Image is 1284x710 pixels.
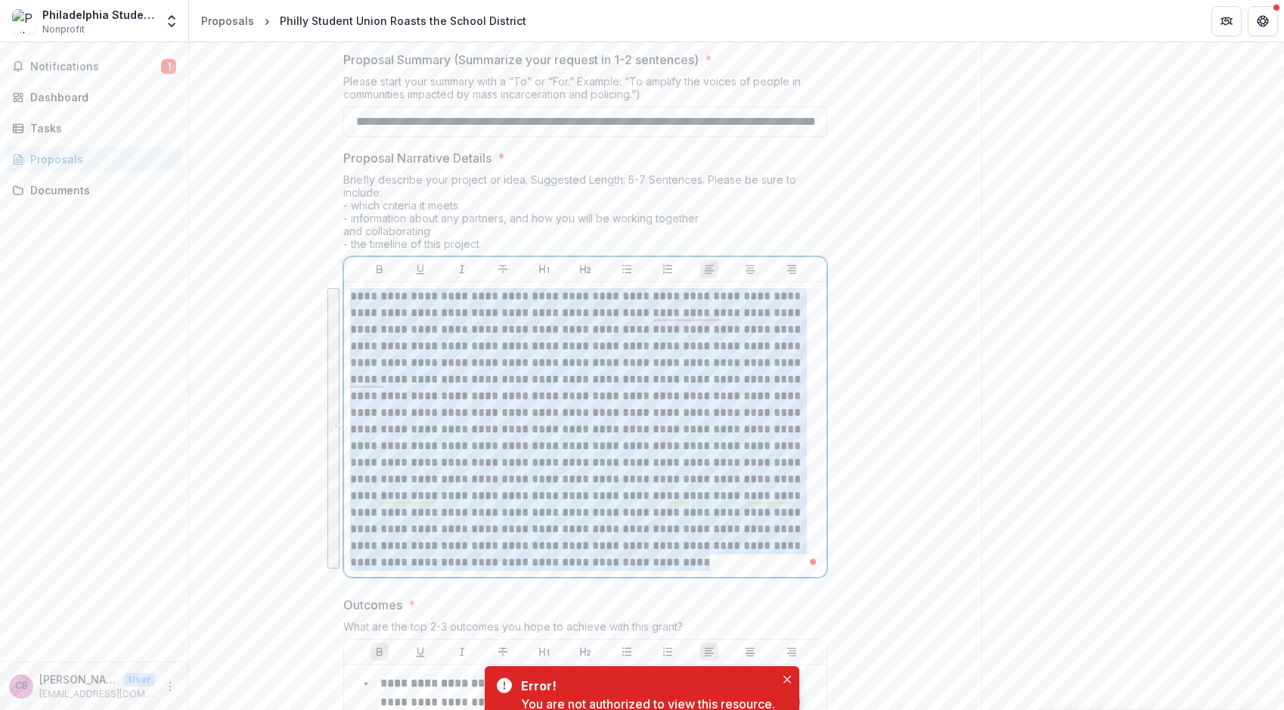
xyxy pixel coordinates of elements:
nav: breadcrumb [195,10,532,32]
button: Align Right [783,260,801,278]
a: Proposals [6,147,182,172]
button: Align Center [741,260,759,278]
a: Proposals [195,10,260,32]
span: Nonprofit [42,23,85,36]
p: Outcomes [343,596,402,614]
div: Chantelle Bateman [15,681,28,691]
button: Get Help [1248,6,1278,36]
button: Italicize [453,260,471,278]
div: Error! [521,677,769,695]
p: Proposal Summary (Summarize your request in 1-2 sentences) [343,51,699,69]
div: Documents [30,182,170,198]
div: Please start your summary with a “To” or “For.” Example: “To amplify the voices of people in comm... [343,75,827,107]
div: Tasks [30,120,170,136]
button: Bullet List [618,260,636,278]
button: Align Left [700,643,718,661]
button: More [161,677,179,696]
button: Heading 1 [535,260,554,278]
button: Underline [411,260,430,278]
button: Strike [494,643,512,661]
div: Proposals [30,151,170,167]
button: Heading 1 [535,643,554,661]
button: Open entity switcher [161,6,182,36]
span: 1 [161,59,176,74]
div: To enrich screen reader interactions, please activate Accessibility in Grammarly extension settings [350,288,820,571]
button: Heading 2 [576,643,594,661]
p: [EMAIL_ADDRESS][DOMAIN_NAME] [39,687,155,701]
button: Partners [1211,6,1242,36]
p: Proposal Narrative Details [343,149,492,167]
button: Bold [371,643,389,661]
button: Strike [494,260,512,278]
div: What are the top 2-3 outcomes you hope to achieve with this grant? [343,620,827,639]
button: Ordered List [659,643,677,661]
button: Notifications1 [6,54,182,79]
a: Dashboard [6,85,182,110]
span: Notifications [30,60,161,73]
button: Bold [371,260,389,278]
img: Philadelphia Student Union [12,9,36,33]
div: Philadelphia Student Union [42,7,155,23]
p: [PERSON_NAME] [39,671,118,687]
button: Align Left [700,260,718,278]
button: Ordered List [659,260,677,278]
a: Tasks [6,116,182,141]
div: Briefly describe your project or idea. Suggested Length: 5-7 Sentences. Please be sure to include... [343,173,827,256]
button: Bullet List [618,643,636,661]
a: Documents [6,178,182,203]
div: Proposals [201,13,254,29]
button: Italicize [453,643,471,661]
button: Align Right [783,643,801,661]
div: Philly Student Union Roasts the School District [280,13,526,29]
button: Close [778,671,796,689]
div: Dashboard [30,89,170,105]
button: Underline [411,643,430,661]
button: Align Center [741,643,759,661]
p: User [124,673,155,687]
button: Heading 2 [576,260,594,278]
